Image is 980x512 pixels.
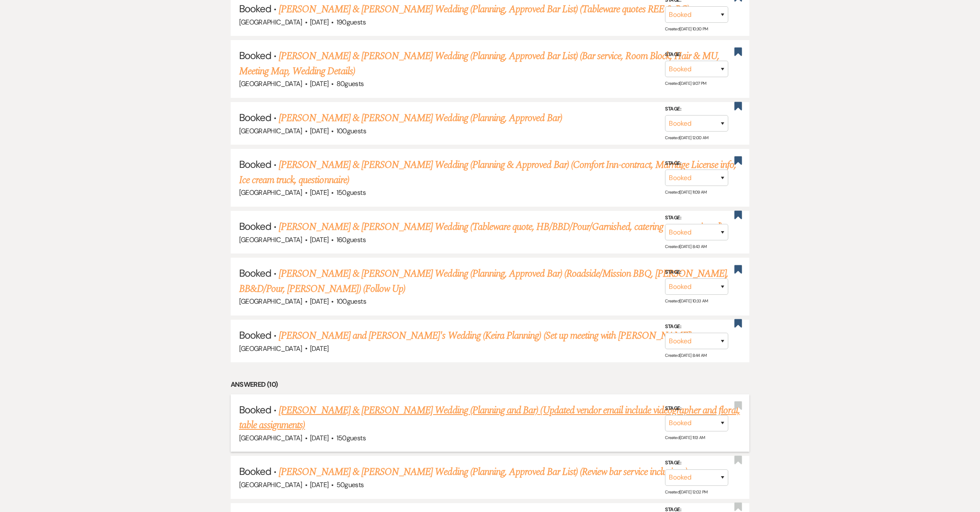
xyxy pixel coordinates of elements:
[279,110,562,126] a: [PERSON_NAME] & [PERSON_NAME] Wedding (Planning, Approved Bar)
[239,329,271,342] span: Booked
[239,127,302,135] span: [GEOGRAPHIC_DATA]
[665,213,728,222] label: Stage:
[279,328,692,343] a: [PERSON_NAME] and [PERSON_NAME]'s Wedding (Keira Planning) (Set up meeting with [PERSON_NAME])
[337,188,366,197] span: 150 guests
[239,297,302,306] span: [GEOGRAPHIC_DATA]
[665,267,728,277] label: Stage:
[239,188,302,197] span: [GEOGRAPHIC_DATA]
[239,267,271,280] span: Booked
[665,458,728,468] label: Stage:
[239,235,302,244] span: [GEOGRAPHIC_DATA]
[279,219,722,234] a: [PERSON_NAME] & [PERSON_NAME] Wedding (Tableware quote, HB/BBD/Pour/Garnished, catering contract ...
[337,434,366,442] span: 150 guests
[239,220,271,233] span: Booked
[239,18,302,27] span: [GEOGRAPHIC_DATA]
[337,18,366,27] span: 190 guests
[239,480,302,489] span: [GEOGRAPHIC_DATA]
[239,111,271,124] span: Booked
[239,344,302,353] span: [GEOGRAPHIC_DATA]
[310,480,328,489] span: [DATE]
[665,404,728,413] label: Stage:
[310,297,328,306] span: [DATE]
[239,49,720,79] a: [PERSON_NAME] & [PERSON_NAME] Wedding (Planning, Approved Bar List) (Bar service, Room Block, Hai...
[310,127,328,135] span: [DATE]
[310,344,328,353] span: [DATE]
[239,465,271,478] span: Booked
[337,480,364,489] span: 50 guests
[239,266,729,296] a: [PERSON_NAME] & [PERSON_NAME] Wedding (Planning, Approved Bar) (Roadside/Mission BBQ, [PERSON_NAM...
[310,188,328,197] span: [DATE]
[239,158,271,171] span: Booked
[665,104,728,113] label: Stage:
[310,79,328,88] span: [DATE]
[239,2,271,15] span: Booked
[231,379,750,390] li: Answered (10)
[665,159,728,168] label: Stage:
[665,189,706,195] span: Created: [DATE] 11:09 AM
[239,49,271,62] span: Booked
[665,322,728,331] label: Stage:
[665,135,708,140] span: Created: [DATE] 12:00 AM
[310,18,328,27] span: [DATE]
[239,157,736,188] a: [PERSON_NAME] & [PERSON_NAME] Wedding (Planning & Approved Bar) (Comfort Inn-contract, Marriage L...
[279,2,689,17] a: [PERSON_NAME] & [PERSON_NAME] Wedding (Planning, Approved Bar List) (Tableware quotes REE & RC)
[665,50,728,59] label: Stage:
[337,127,366,135] span: 100 guests
[665,353,706,358] span: Created: [DATE] 8:44 AM
[665,435,705,440] span: Created: [DATE] 11:13 AM
[239,434,302,442] span: [GEOGRAPHIC_DATA]
[310,434,328,442] span: [DATE]
[239,403,740,433] a: [PERSON_NAME] & [PERSON_NAME] Wedding (Planning and Bar) (Updated vendor email include videograph...
[665,244,706,249] span: Created: [DATE] 8:43 AM
[665,26,708,32] span: Created: [DATE] 10:30 PM
[337,235,366,244] span: 160 guests
[665,298,708,304] span: Created: [DATE] 10:33 AM
[279,464,687,480] a: [PERSON_NAME] & [PERSON_NAME] Wedding (Planning, Approved Bar List) (Review bar service inclusions)
[665,81,706,86] span: Created: [DATE] 9:07 PM
[665,489,707,495] span: Created: [DATE] 12:02 PM
[239,79,302,88] span: [GEOGRAPHIC_DATA]
[239,403,271,416] span: Booked
[337,297,366,306] span: 100 guests
[310,235,328,244] span: [DATE]
[337,79,364,88] span: 80 guests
